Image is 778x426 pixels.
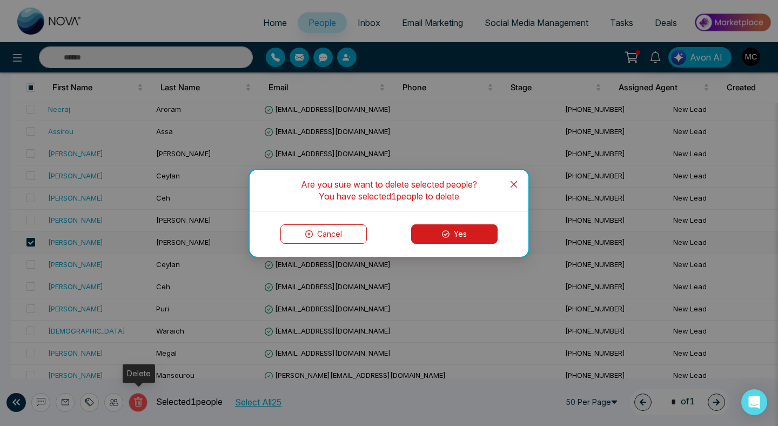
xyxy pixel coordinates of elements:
[280,224,367,244] button: Cancel
[509,180,518,189] span: close
[411,224,498,244] button: Yes
[499,170,528,199] button: Close
[271,178,507,202] div: Are you sure want to delete selected people? You have selected 1 people to delete
[741,389,767,415] div: Open Intercom Messenger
